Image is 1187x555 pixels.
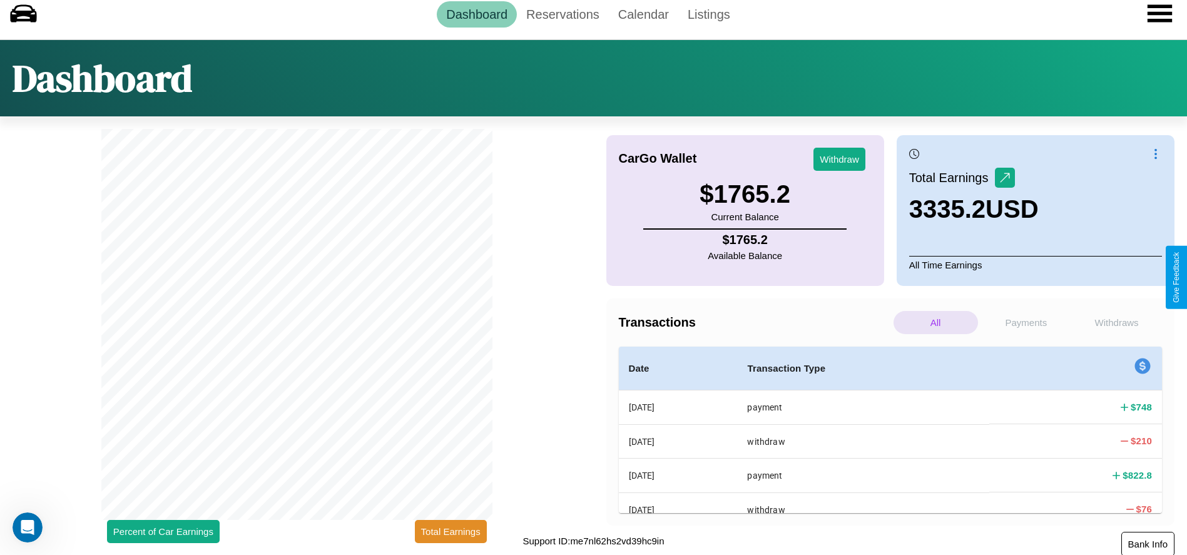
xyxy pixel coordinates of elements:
th: [DATE] [619,459,738,492]
h3: 3335.2 USD [909,195,1039,223]
div: Give Feedback [1172,252,1181,303]
h4: $ 748 [1131,400,1152,414]
p: Available Balance [708,247,782,264]
p: Current Balance [700,208,790,225]
h4: $ 822.8 [1123,469,1152,482]
h4: Date [629,361,728,376]
a: Dashboard [437,1,517,28]
iframe: Intercom live chat [13,512,43,542]
h4: Transaction Type [747,361,979,376]
p: Support ID: me7nl62hs2vd39hc9in [523,532,665,549]
h4: CarGo Wallet [619,151,697,166]
h1: Dashboard [13,53,192,104]
p: All [894,311,978,334]
th: [DATE] [619,390,738,425]
a: Listings [678,1,740,28]
h3: $ 1765.2 [700,180,790,208]
th: withdraw [737,424,989,458]
p: Withdraws [1074,311,1159,334]
h4: $ 76 [1136,502,1153,516]
p: Total Earnings [909,166,995,189]
a: Reservations [517,1,609,28]
th: payment [737,459,989,492]
th: [DATE] [619,492,738,526]
th: payment [737,390,989,425]
h4: $ 210 [1131,434,1152,447]
button: Percent of Car Earnings [107,520,220,543]
p: Payments [984,311,1069,334]
a: Calendar [609,1,678,28]
button: Total Earnings [415,520,487,543]
h4: Transactions [619,315,890,330]
h4: $ 1765.2 [708,233,782,247]
th: [DATE] [619,424,738,458]
th: withdraw [737,492,989,526]
button: Withdraw [813,148,865,171]
p: All Time Earnings [909,256,1162,273]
